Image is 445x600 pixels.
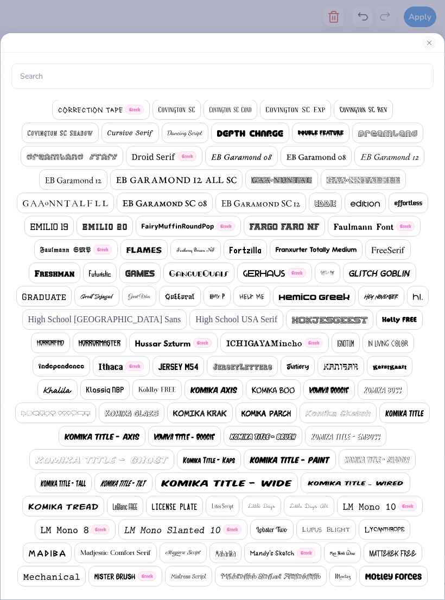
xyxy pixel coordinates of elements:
[364,387,402,393] img: Komika Boss
[23,573,80,580] img: Mechanical
[287,363,309,370] img: Juniory
[364,293,398,300] img: Hey November
[37,340,63,347] img: Horrorfind
[166,550,201,557] img: Magiera Script
[152,503,198,510] img: License Plate
[307,480,404,487] img: Komika Title - Wired
[116,177,237,183] img: EB Garamond 12 All SC
[80,293,113,300] img: Great Sejagad
[279,293,349,300] img: Hemico Greek
[105,410,158,417] img: Komika Glaze
[35,270,74,277] img: Freshman
[358,130,417,137] img: Dreamland
[382,317,417,323] img: Holly FREE
[304,338,323,348] span: Greek
[190,387,237,393] img: Komika Axis
[158,363,198,370] img: Jersey M54
[226,340,302,347] img: ICHIGAYAMincho
[45,177,101,183] img: EB Garamond 12 (12 Regular)
[321,270,334,277] img: Ghastly Panic
[335,573,351,580] img: Montez
[252,387,295,393] img: Komika Boo
[79,340,121,347] img: Horrormaster
[35,457,168,463] img: Komika Title - Ghost
[107,130,153,137] img: Cursive Serif
[125,270,155,277] img: Games
[349,270,410,277] img: Glitch Goblin
[288,268,306,278] span: Greek
[311,433,380,440] img: Komika Title - Emboss
[41,527,88,533] img: LM Mono 8 (8 Regular)
[302,527,350,533] img: Lupus Blight
[125,361,144,371] span: Greek
[385,410,424,417] img: Komika Title
[123,200,207,207] img: EB Garamond SC 08 (08 Regular)
[213,363,272,370] img: JerseyLetters
[43,387,72,393] img: Khalila
[250,550,294,557] img: Mandy's Sketch
[209,293,225,300] img: Harry P
[371,247,405,253] img: FreeSerif
[173,410,227,417] img: Komika Krak
[94,573,135,580] img: Mister Brush
[161,480,292,487] img: Komika Title - Wide
[65,433,139,440] img: Komika Title - Axis
[212,503,233,510] img: Litos Script
[243,270,284,277] img: Gerhaus
[125,105,144,114] span: Greek
[250,224,319,230] img: Fargo Faro NF
[23,200,108,207] img: EB Garamond Initials Fill2
[40,247,91,253] img: Faulmann SMP
[39,363,84,370] img: Independence
[276,247,357,253] img: Franxurter Totally Medium
[365,573,422,580] img: Motley Forces
[334,224,393,230] img: Faulmann Font
[239,293,264,300] img: Help Me
[345,457,410,463] img: Komika Title - Shadow
[330,550,355,557] img: Mas Pendi Wow
[368,340,408,347] img: In Living Color
[241,410,291,417] img: Komika Parch
[11,63,434,89] input: Search
[89,270,111,277] img: Futuristic
[41,480,86,487] img: Komika Title - Tall
[28,313,181,326] span: High School [GEOGRAPHIC_DATA] Sans
[306,410,371,417] img: Komika Sketch
[113,503,137,510] img: LeBlanc FREE
[128,293,150,300] img: Great Vibes
[230,433,297,440] img: Komika Title - Brush
[158,107,195,113] img: Covington SC
[138,571,156,581] span: Greek
[124,527,220,533] img: LM Mono Slanted 10
[58,107,122,113] img: Correction Tape
[169,270,228,277] img: GangueOuais
[193,338,212,348] span: Greek
[209,107,251,113] img: Covington SC Cond
[248,503,275,510] img: Little Days
[29,550,66,557] img: Madiba
[211,154,272,160] img: EB Garamond 08 (08 Italic)
[338,340,354,347] img: Ignotum
[290,503,328,510] img: Little Days Alt
[100,480,147,487] img: Komika Title - Tilt
[154,433,215,440] img: Komika Title - Boogie
[86,387,124,393] img: Klassiq NBP
[91,525,110,534] span: Greek
[195,313,277,326] span: High School USA Serif
[135,340,190,347] img: Hussar Szturm
[138,387,176,393] img: Koldby FREE
[142,224,214,230] img: FairyMuffinRoundPop
[398,501,417,511] span: Greek
[266,107,325,113] img: Covington SC Exp
[215,550,236,557] img: Maharlika
[315,200,336,207] img: Eddie
[250,457,330,463] img: Komika Title - Paint
[223,525,241,534] span: Greek
[292,317,367,323] img: Hokjesgeest
[99,363,123,370] img: Ithaca
[365,527,404,533] img: Lycanthrope
[297,548,315,558] span: Greek
[171,573,207,580] img: Mistress Script
[126,247,162,253] img: Flames
[30,224,68,230] img: Emilio 19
